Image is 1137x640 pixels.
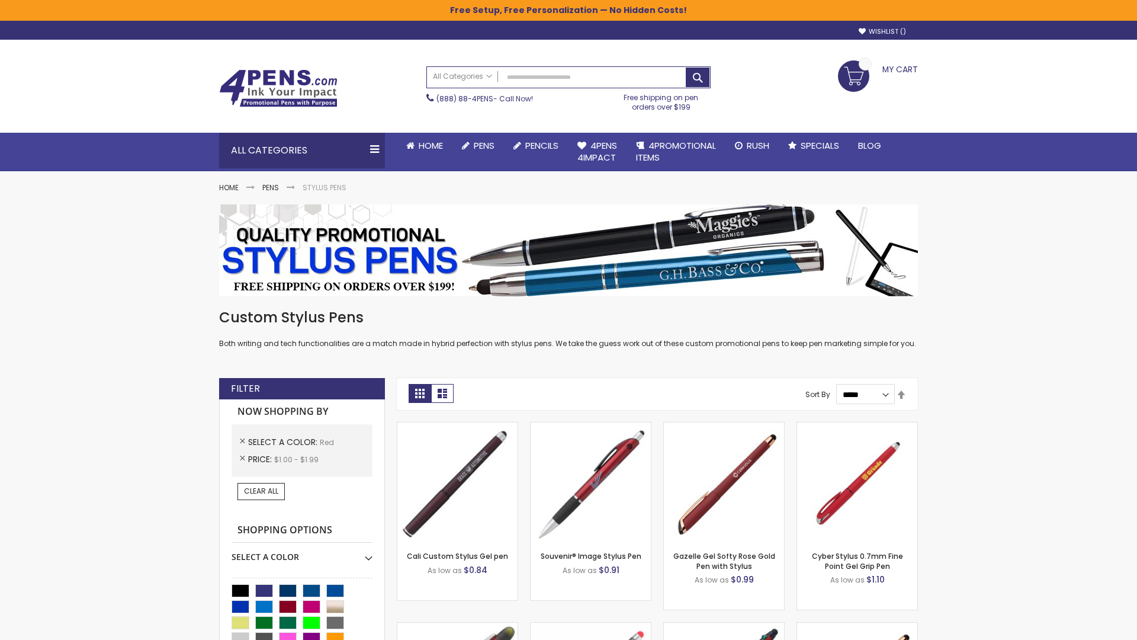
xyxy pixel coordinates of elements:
a: Gazelle Gel Softy Rose Gold Pen with Stylus - ColorJet-Red [797,622,917,632]
span: Home [419,139,443,152]
strong: Now Shopping by [232,399,372,424]
a: Home [397,133,452,159]
span: Price [248,453,274,465]
a: Wishlist [859,27,906,36]
span: Clear All [244,486,278,496]
span: 4PROMOTIONAL ITEMS [636,139,716,164]
a: All Categories [427,67,498,87]
span: Select A Color [248,436,320,448]
div: Both writing and tech functionalities are a match made in hybrid perfection with stylus pens. We ... [219,308,918,349]
span: As low as [830,575,865,585]
a: Pencils [504,133,568,159]
span: All Categories [433,72,492,81]
div: All Categories [219,133,385,168]
a: Gazelle Gel Softy Rose Gold Pen with Stylus [673,551,775,571]
a: Souvenir® Image Stylus Pen [541,551,641,561]
a: Souvenir® Jalan Highlighter Stylus Pen Combo-Red [397,622,518,632]
span: $0.99 [731,574,754,585]
img: Gazelle Gel Softy Rose Gold Pen with Stylus-Red [664,423,784,543]
a: Cyber Stylus 0.7mm Fine Point Gel Grip Pen [812,551,903,571]
a: Cali Custom Stylus Gel pen [407,551,508,561]
span: - Call Now! [436,94,533,104]
span: Pens [474,139,494,152]
a: Specials [779,133,849,159]
a: Islander Softy Gel with Stylus - ColorJet Imprint-Red [531,622,651,632]
a: 4Pens4impact [568,133,627,171]
strong: Shopping Options [232,518,372,543]
img: 4Pens Custom Pens and Promotional Products [219,69,338,107]
img: Stylus Pens [219,204,918,296]
a: (888) 88-4PENS [436,94,493,104]
h1: Custom Stylus Pens [219,308,918,327]
a: Orbitor 4 Color Assorted Ink Metallic Stylus Pens-Red [664,622,784,632]
span: Pencils [525,139,558,152]
span: $0.84 [464,564,487,576]
div: Select A Color [232,543,372,563]
strong: Filter [231,382,260,395]
a: Clear All [237,483,285,500]
label: Sort By [805,389,830,399]
strong: Grid [409,384,431,403]
a: 4PROMOTIONALITEMS [627,133,725,171]
div: Free shipping on pen orders over $199 [612,88,711,112]
img: Cali Custom Stylus Gel pen-Red [397,423,518,543]
img: Cyber Stylus 0.7mm Fine Point Gel Grip Pen-Red [797,423,917,543]
span: $1.00 - $1.99 [274,455,319,465]
img: Souvenir® Image Stylus Pen-Red [531,423,651,543]
span: $0.91 [599,564,619,576]
a: Pens [262,183,279,193]
a: Rush [725,133,779,159]
a: Pens [452,133,504,159]
a: Cali Custom Stylus Gel pen-Red [397,422,518,432]
a: Gazelle Gel Softy Rose Gold Pen with Stylus-Red [664,422,784,432]
span: Rush [747,139,769,152]
span: As low as [428,565,462,575]
span: As low as [695,575,729,585]
span: Specials [801,139,839,152]
span: 4Pens 4impact [577,139,617,164]
span: As low as [563,565,597,575]
a: Blog [849,133,891,159]
span: $1.10 [866,574,885,585]
a: Cyber Stylus 0.7mm Fine Point Gel Grip Pen-Red [797,422,917,432]
span: Red [320,437,334,447]
a: Home [219,183,239,193]
strong: Stylus Pens [303,183,346,193]
span: Blog [858,139,881,152]
a: Souvenir® Image Stylus Pen-Red [531,422,651,432]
